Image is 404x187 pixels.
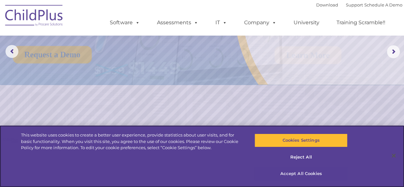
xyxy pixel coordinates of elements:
[238,16,283,29] a: Company
[287,16,326,29] a: University
[103,16,146,29] a: Software
[364,2,402,7] a: Schedule A Demo
[254,134,347,147] button: Cookies Settings
[330,16,392,29] a: Training Scramble!!
[254,150,347,164] button: Reject All
[13,46,92,63] a: Request a Demo
[387,148,401,163] button: Close
[254,167,347,181] button: Accept All Cookies
[316,2,338,7] a: Download
[150,16,205,29] a: Assessments
[346,2,363,7] a: Support
[90,43,109,48] span: Last name
[209,16,233,29] a: IT
[2,0,67,33] img: ChildPlus by Procare Solutions
[316,2,402,7] font: |
[90,69,117,74] span: Phone number
[21,132,243,151] div: This website uses cookies to create a better user experience, provide statistics about user visit...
